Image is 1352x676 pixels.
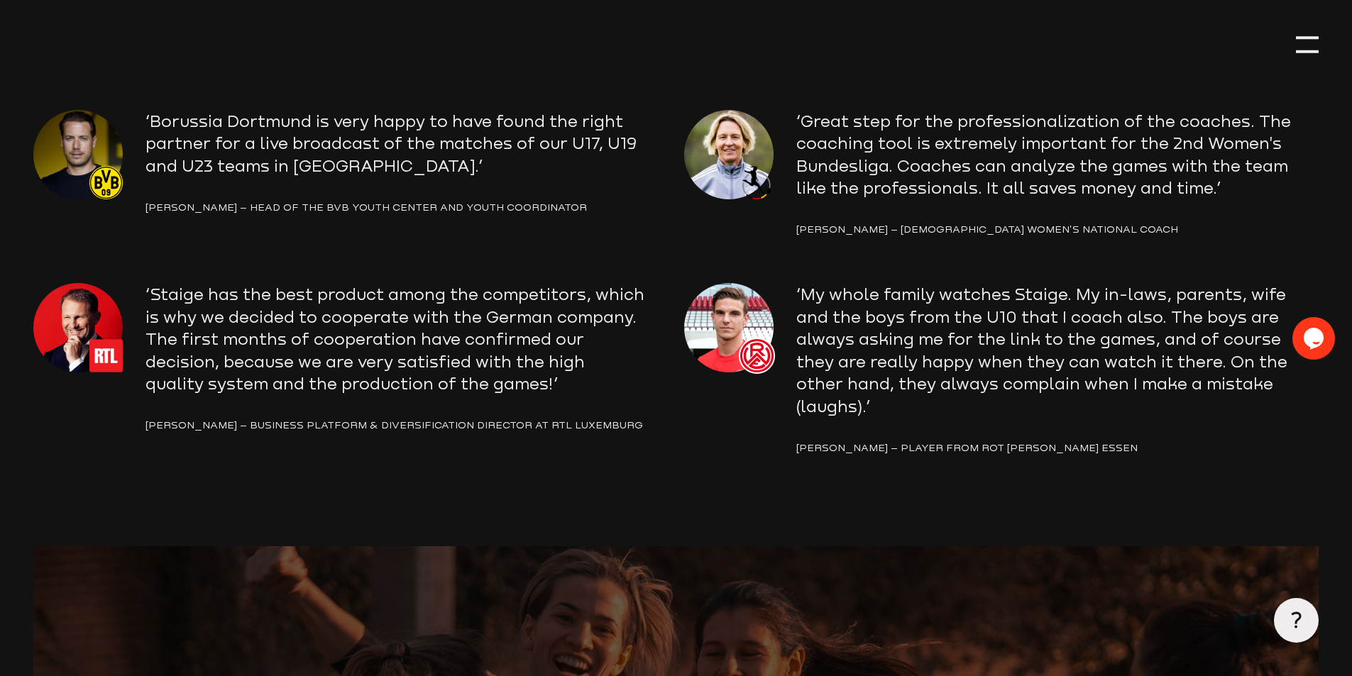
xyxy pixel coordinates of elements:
div: [PERSON_NAME] – Player from Rot [PERSON_NAME] Essen [796,440,1319,457]
p: ‘My whole family watches Staige. My in-laws, parents, wife and the boys from the U10 that I coach... [796,283,1319,417]
div: [PERSON_NAME] – Business Platform & Diversification Director at RTL Luxemburg [145,417,668,434]
p: ‘Great step for the professionalization of the coaches. The coaching tool is extremely important ... [796,110,1319,199]
img: logo_bvb.svg [84,160,128,205]
div: [PERSON_NAME] – Head of the BVB Youth Center and Youth Coordinator [145,199,668,216]
img: logo_rtl-1.png [84,333,128,378]
p: ‘Borussia Dortmund is very happy to have found the right partner for a live broadcast of the matc... [145,110,668,177]
iframe: chat widget [1292,317,1338,360]
img: logo_rwe.svg [735,333,779,378]
p: ‘Staige has the best product among the competitors, which is why we decided to cooperate with the... [145,283,668,395]
div: [PERSON_NAME] – [DEMOGRAPHIC_DATA] women's national coach [796,221,1319,238]
img: logo_dfb-frauen-1.png [735,160,779,205]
